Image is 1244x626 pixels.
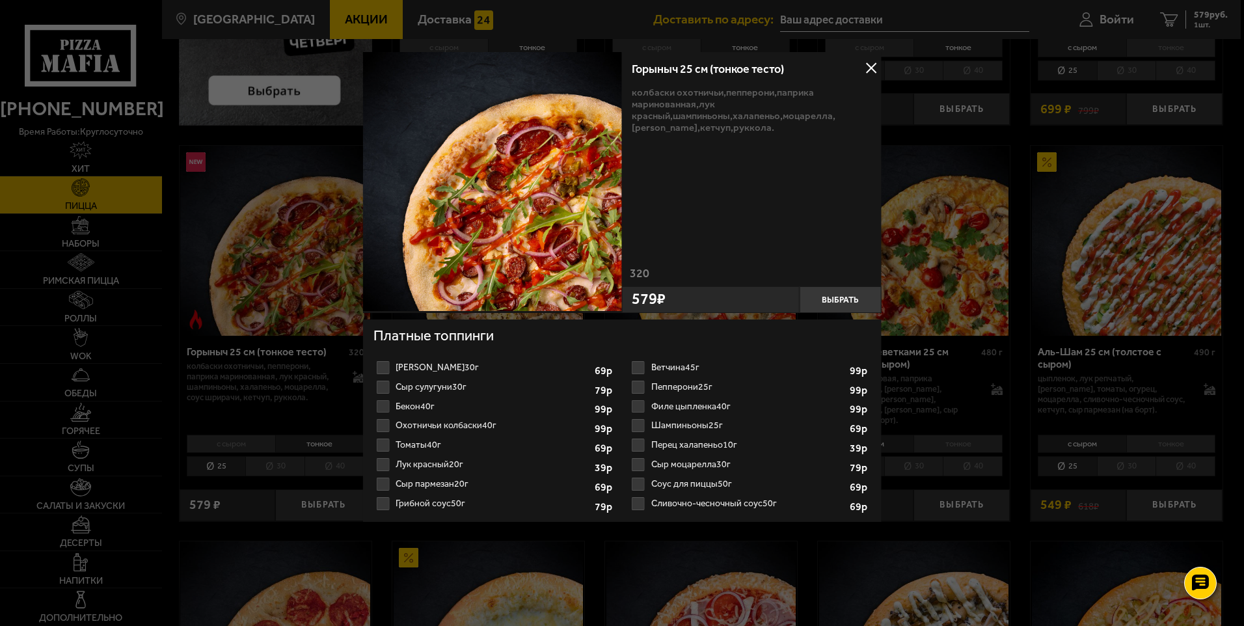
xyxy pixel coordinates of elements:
[629,494,871,513] li: Сливочно-чесночный соус
[629,494,871,513] label: Сливочно-чесночный соус 50г
[373,474,615,494] label: Сыр пармезан 20г
[629,397,871,416] li: Филе цыпленка
[595,463,615,473] strong: 39 р
[595,482,615,493] strong: 69 р
[629,435,871,455] label: Перец халапеньо 10г
[373,397,615,416] li: Бекон
[363,52,622,311] img: Горыныч 25 см (тонкое тесто)
[629,455,871,474] li: Сыр моцарелла
[373,435,615,455] li: Томаты
[629,435,871,455] li: Перец халапеньо
[373,416,615,435] label: Охотничьи колбаски 40г
[629,358,871,377] label: Ветчина 45г
[373,435,615,455] label: Томаты 40г
[373,494,615,513] label: Грибной соус 50г
[629,474,871,494] li: Соус для пиццы
[850,366,871,376] strong: 99 р
[850,463,871,473] strong: 79 р
[850,385,871,396] strong: 99 р
[373,494,615,513] li: Грибной соус
[373,377,615,397] label: Сыр сулугуни 30г
[373,358,615,377] label: [PERSON_NAME] 30г
[632,64,871,75] h3: Горыныч 25 см (тонкое тесто)
[850,482,871,493] strong: 69 р
[632,87,871,133] p: колбаски Охотничьи, пепперони, паприка маринованная, лук красный, шампиньоны, халапеньо, моцарелл...
[629,455,871,474] label: Сыр моцарелла 30г
[629,416,871,435] label: Шампиньоны 25г
[595,502,615,512] strong: 79 р
[373,377,615,397] li: Сыр сулугуни
[850,443,871,454] strong: 39 р
[373,455,615,474] li: Лук красный
[373,455,615,474] label: Лук красный 20г
[595,424,615,434] strong: 99 р
[595,385,615,396] strong: 79 р
[595,404,615,415] strong: 99 р
[629,416,871,435] li: Шампиньоны
[629,377,871,397] li: Пепперони
[850,502,871,512] strong: 69 р
[373,474,615,494] li: Сыр пармезан
[373,397,615,416] label: Бекон 40г
[373,416,615,435] li: Охотничьи колбаски
[595,366,615,376] strong: 69 р
[595,443,615,454] strong: 69 р
[373,326,871,349] h4: Платные топпинги
[629,358,871,377] li: Ветчина
[850,404,871,415] strong: 99 р
[373,358,615,377] li: Соус Деликатес
[800,286,881,314] button: Выбрать
[629,397,871,416] label: Филе цыпленка 40г
[632,292,666,307] span: 579 ₽
[629,474,871,494] label: Соус для пиццы 50г
[629,377,871,397] label: Пепперони 25г
[850,424,871,434] strong: 69 р
[622,268,881,286] div: 320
